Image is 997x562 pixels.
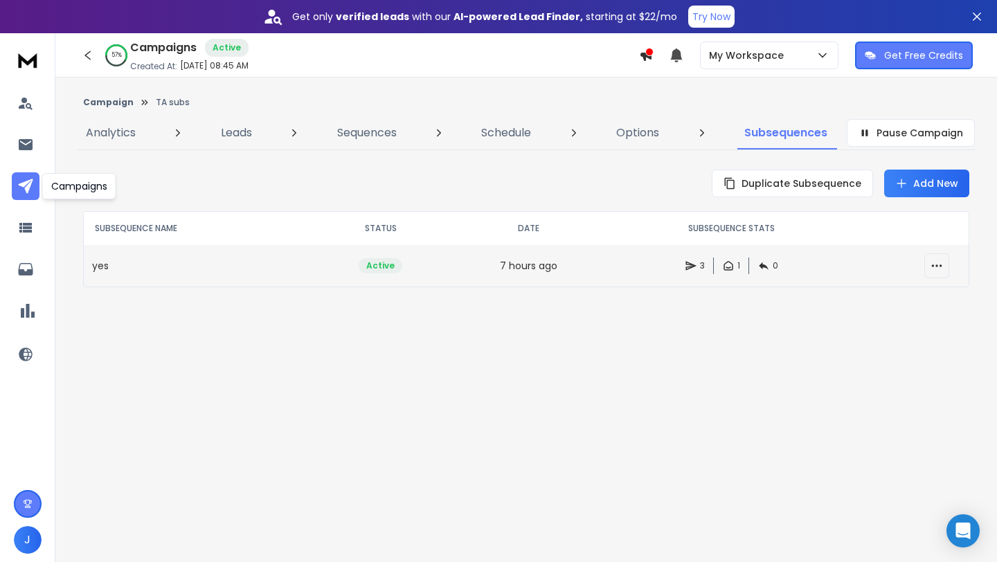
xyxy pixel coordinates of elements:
[884,48,963,62] p: Get Free Credits
[86,125,136,141] p: Analytics
[213,116,260,149] a: Leads
[221,125,252,141] p: Leads
[744,125,827,141] p: Subsequences
[42,173,116,199] div: Campaigns
[447,245,610,287] td: 7 hours ago
[78,116,144,149] a: Analytics
[14,526,42,554] button: J
[847,119,975,147] button: Pause Campaign
[84,245,314,287] td: yes
[130,61,177,72] p: Created At:
[111,51,122,60] p: 57 %
[156,97,190,108] p: TA subs
[359,258,402,273] div: Active
[616,125,659,141] p: Options
[130,39,197,56] h1: Campaigns
[329,116,405,149] a: Sequences
[946,514,980,547] div: Open Intercom Messenger
[737,260,740,271] p: 1
[688,6,735,28] button: Try Now
[473,116,539,149] a: Schedule
[314,212,447,245] th: STATUS
[481,125,531,141] p: Schedule
[205,39,249,57] div: Active
[610,212,852,245] th: SUBSEQUENCE STATS
[453,10,583,24] strong: AI-powered Lead Finder,
[709,48,789,62] p: My Workspace
[292,10,677,24] p: Get only with our starting at $22/mo
[83,97,134,108] button: Campaign
[608,116,667,149] a: Options
[336,10,409,24] strong: verified leads
[736,116,836,149] a: Subsequences
[84,212,314,245] th: SUBSEQUENCE NAME
[700,260,705,271] p: 3
[884,170,969,197] button: Add New
[692,10,730,24] p: Try Now
[773,260,778,271] p: 0
[337,125,397,141] p: Sequences
[447,212,610,245] th: DATE
[855,42,973,69] button: Get Free Credits
[14,47,42,73] img: logo
[180,60,249,71] p: [DATE] 08:45 AM
[712,170,873,197] button: Duplicate Subsequence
